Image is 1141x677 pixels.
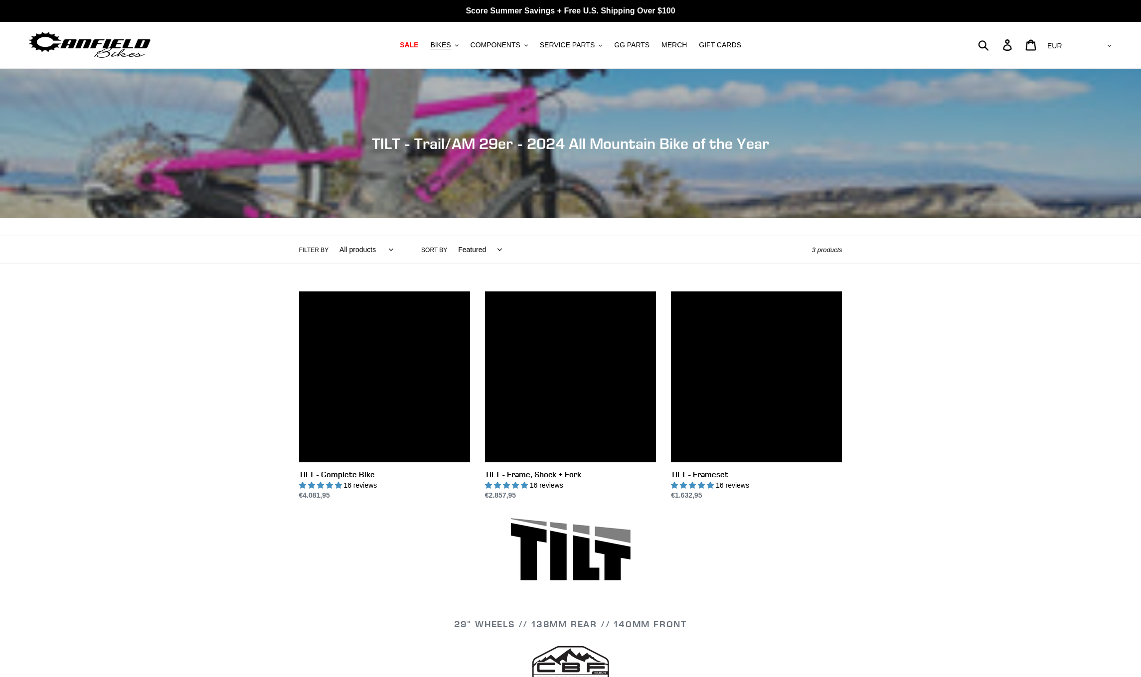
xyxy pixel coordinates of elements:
[421,246,447,255] label: Sort by
[27,29,152,61] img: Canfield Bikes
[425,38,463,52] button: BIKES
[466,38,533,52] button: COMPONENTS
[454,618,687,630] span: 29" WHEELS // 138mm REAR // 140mm FRONT
[661,41,687,49] span: MERCH
[609,38,654,52] a: GG PARTS
[694,38,746,52] a: GIFT CARDS
[983,34,1009,56] input: Search
[299,246,329,255] label: Filter by
[430,41,451,49] span: BIKES
[535,38,607,52] button: SERVICE PARTS
[699,41,741,49] span: GIFT CARDS
[656,38,692,52] a: MERCH
[471,41,520,49] span: COMPONENTS
[812,246,842,254] span: 3 products
[540,41,595,49] span: SERVICE PARTS
[372,135,769,152] span: TILT - Trail/AM 29er - 2024 All Mountain Bike of the Year
[395,38,423,52] a: SALE
[400,41,418,49] span: SALE
[614,41,650,49] span: GG PARTS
